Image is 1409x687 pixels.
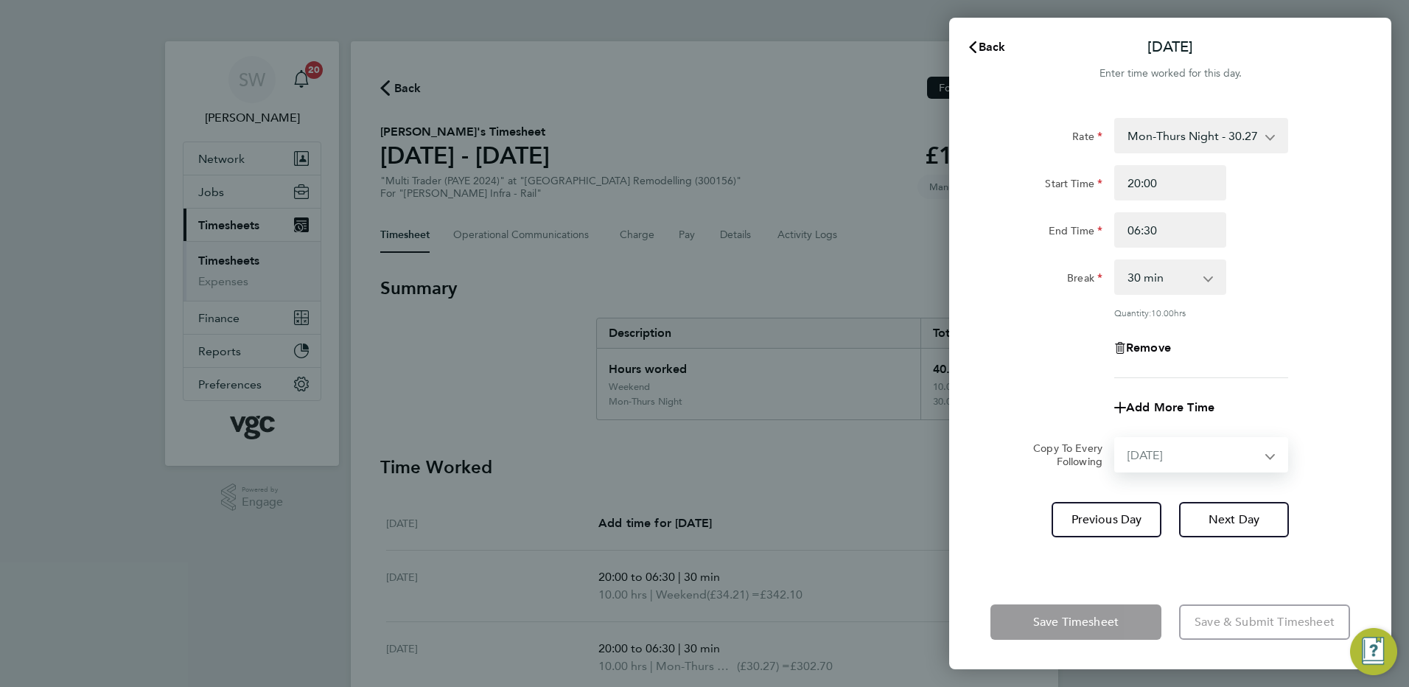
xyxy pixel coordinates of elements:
span: Remove [1126,341,1171,355]
button: Next Day [1179,502,1289,537]
button: Previous Day [1052,502,1161,537]
label: End Time [1049,224,1102,242]
label: Start Time [1045,177,1102,195]
span: 10.00 [1151,307,1174,318]
span: Add More Time [1126,400,1214,414]
span: Next Day [1209,512,1259,527]
label: Copy To Every Following [1021,442,1102,468]
button: Add More Time [1114,402,1214,414]
button: Back [952,32,1021,62]
div: Enter time worked for this day. [949,65,1391,83]
span: Back [979,40,1006,54]
input: E.g. 18:00 [1114,212,1226,248]
label: Rate [1072,130,1102,147]
button: Engage Resource Center [1350,628,1397,675]
span: Previous Day [1071,512,1142,527]
input: E.g. 08:00 [1114,165,1226,200]
label: Break [1067,271,1102,289]
p: [DATE] [1147,37,1193,57]
div: Quantity: hrs [1114,307,1288,318]
button: Remove [1114,342,1171,354]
